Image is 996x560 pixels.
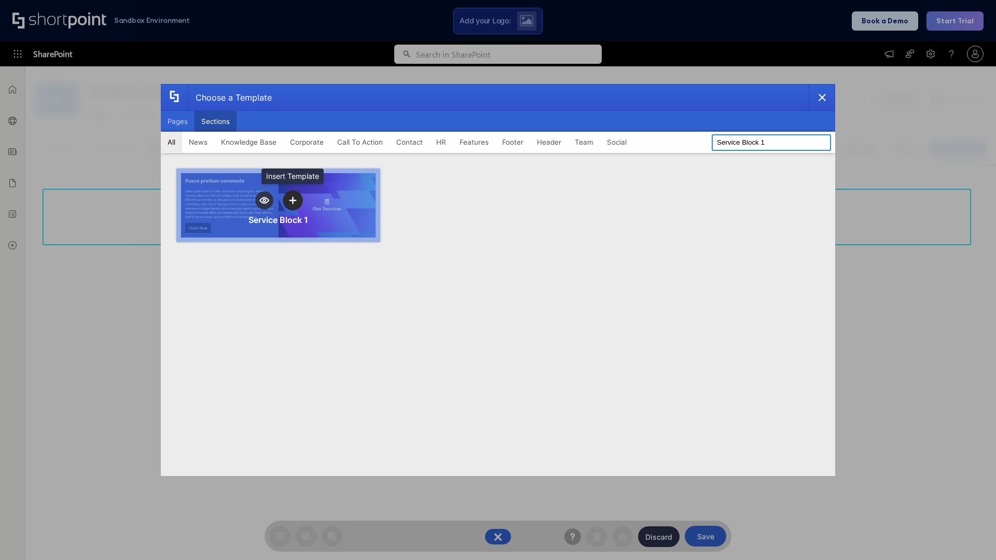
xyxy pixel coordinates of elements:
div: Choose a Template [187,85,272,110]
button: Header [530,132,568,152]
input: Search [712,134,831,151]
button: Features [453,132,495,152]
button: HR [430,132,453,152]
div: Service Block 1 [248,215,308,225]
button: Pages [161,111,195,132]
button: Footer [495,132,530,152]
button: News [182,132,214,152]
button: Team [568,132,600,152]
button: Corporate [283,132,330,152]
button: Social [600,132,633,152]
button: All [161,132,182,152]
div: template selector [161,84,835,476]
button: Call To Action [330,132,390,152]
button: Sections [195,111,237,132]
button: Knowledge Base [214,132,283,152]
button: Contact [390,132,430,152]
iframe: Chat Widget [944,510,996,560]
